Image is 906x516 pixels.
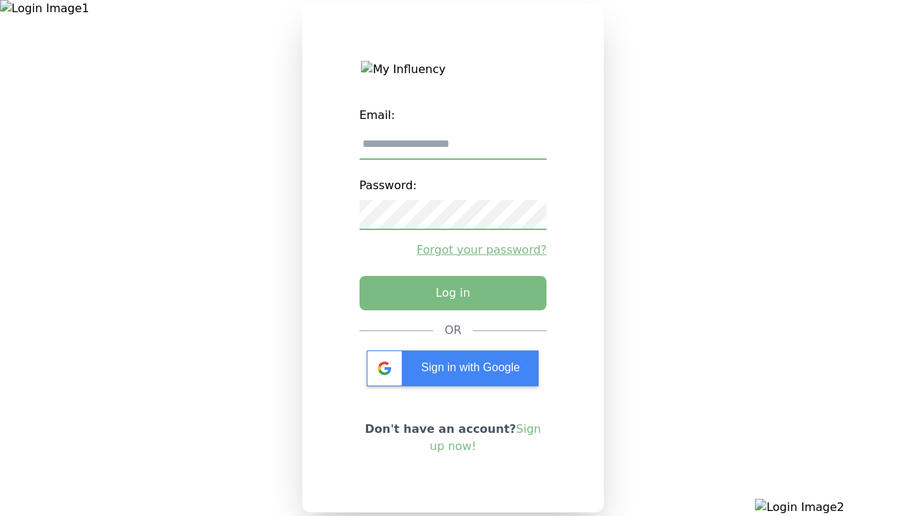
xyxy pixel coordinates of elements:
[367,350,539,386] div: Sign in with Google
[360,242,547,259] a: Forgot your password?
[360,276,547,310] button: Log in
[755,499,906,516] img: Login Image2
[361,61,544,78] img: My Influency
[360,171,547,200] label: Password:
[360,101,547,130] label: Email:
[421,361,520,373] span: Sign in with Google
[445,322,462,339] div: OR
[360,421,547,455] p: Don't have an account?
